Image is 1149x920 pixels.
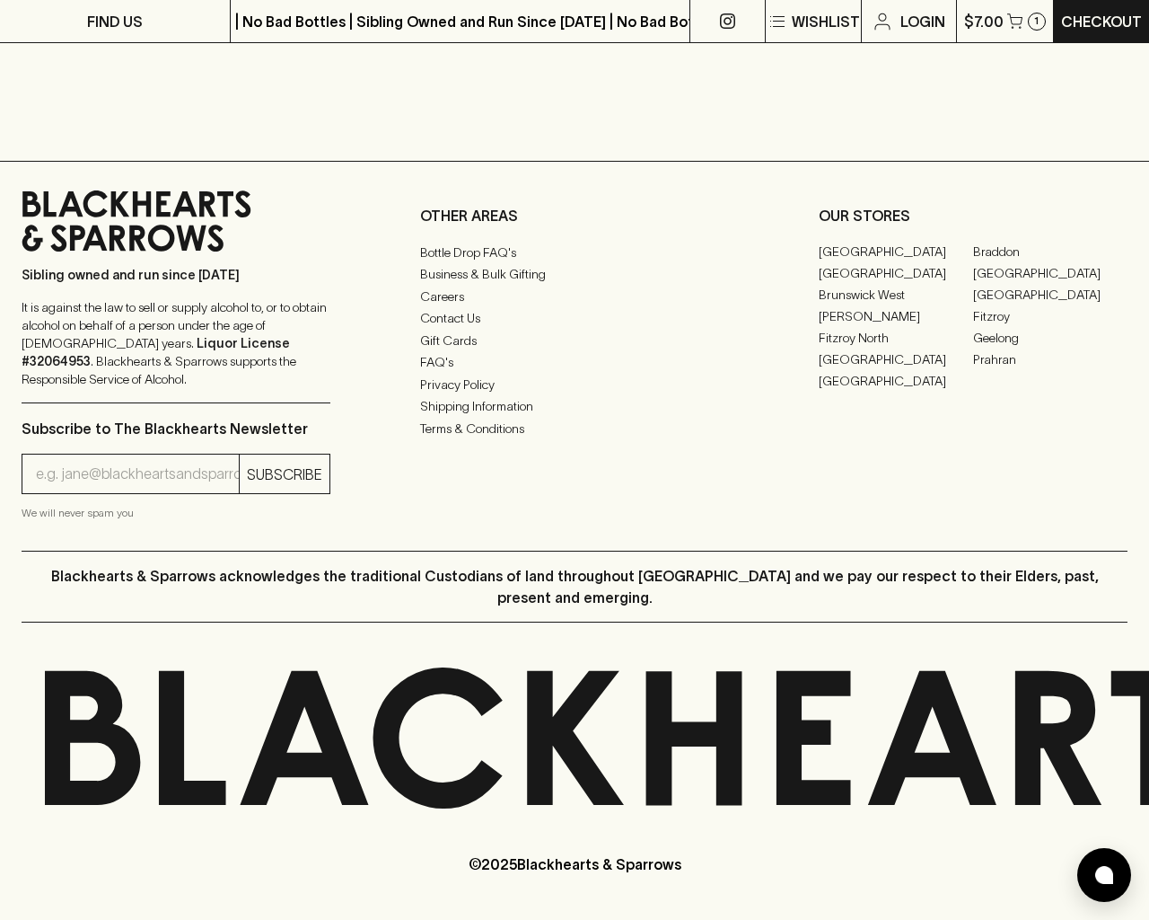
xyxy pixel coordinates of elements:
a: [GEOGRAPHIC_DATA] [819,262,973,284]
a: Contact Us [420,307,729,329]
a: Fitzroy North [819,327,973,349]
a: Terms & Conditions [420,418,729,439]
a: Geelong [973,327,1127,349]
p: OUR STORES [819,205,1127,226]
p: Blackhearts & Sparrows acknowledges the traditional Custodians of land throughout [GEOGRAPHIC_DAT... [35,565,1114,608]
a: Prahran [973,349,1127,370]
a: Business & Bulk Gifting [420,263,729,285]
p: 1 [1034,16,1039,26]
input: e.g. jane@blackheartsandsparrows.com.au [36,460,239,489]
p: It is against the law to sell or supply alcohol to, or to obtain alcohol on behalf of a person un... [22,298,330,388]
a: Gift Cards [420,330,729,351]
a: Privacy Policy [420,374,729,395]
a: Careers [420,286,729,307]
a: Shipping Information [420,395,729,417]
p: Sibling owned and run since [DATE] [22,266,330,284]
p: $7.00 [964,11,1004,32]
p: SUBSCRIBE [247,464,322,485]
p: FIND US [87,11,143,32]
a: Brunswick West [819,284,973,305]
a: Braddon [973,241,1127,262]
a: [PERSON_NAME] [819,305,973,327]
img: bubble-icon [1095,866,1113,884]
a: Bottle Drop FAQ's [420,242,729,263]
a: [GEOGRAPHIC_DATA] [819,349,973,370]
a: [GEOGRAPHIC_DATA] [973,284,1127,305]
a: [GEOGRAPHIC_DATA] [973,262,1127,284]
a: FAQ's [420,351,729,373]
a: [GEOGRAPHIC_DATA] [819,370,973,392]
p: Login [900,11,945,32]
p: Wishlist [792,11,860,32]
p: Checkout [1061,11,1142,32]
a: Fitzroy [973,305,1127,327]
p: OTHER AREAS [420,205,729,226]
button: SUBSCRIBE [240,455,329,493]
p: Subscribe to The Blackhearts Newsletter [22,418,330,439]
p: We will never spam you [22,504,330,522]
a: [GEOGRAPHIC_DATA] [819,241,973,262]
